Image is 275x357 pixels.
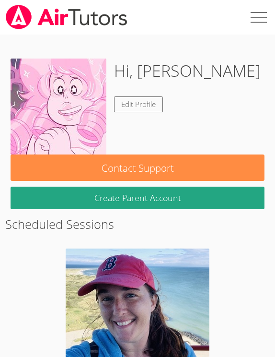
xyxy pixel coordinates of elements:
[11,59,106,155] img: .jpg
[11,155,264,181] button: Contact Support
[11,187,264,209] button: Create Parent Account
[5,5,128,29] img: airtutors_banner-c4298cdbf04f3fff15de1276eac7730deb9818008684d7c2e4769d2f7ddbe033.png
[114,96,163,112] a: Edit Profile
[5,215,269,233] h2: Scheduled Sessions
[114,59,261,83] h1: Hi, [PERSON_NAME]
